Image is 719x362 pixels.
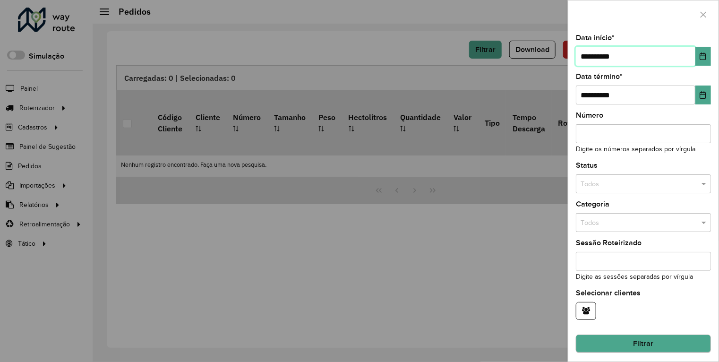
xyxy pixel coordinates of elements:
[576,160,598,171] label: Status
[576,287,641,299] label: Selecionar clientes
[576,146,695,153] small: Digite os números separados por vírgula
[576,32,615,43] label: Data início
[576,71,623,82] label: Data término
[695,47,711,66] button: Choose Date
[576,198,609,210] label: Categoria
[576,335,711,353] button: Filtrar
[576,273,693,280] small: Digite as sessões separadas por vírgula
[576,110,603,121] label: Número
[576,237,642,249] label: Sessão Roteirizado
[695,86,711,104] button: Choose Date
